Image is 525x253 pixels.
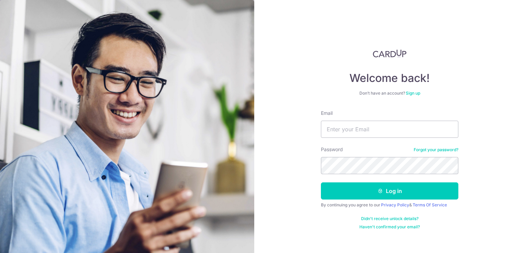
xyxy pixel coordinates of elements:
[321,91,458,96] div: Don’t have an account?
[321,182,458,200] button: Log in
[321,121,458,138] input: Enter your Email
[406,91,420,96] a: Sign up
[381,202,409,207] a: Privacy Policy
[413,202,447,207] a: Terms Of Service
[373,49,406,58] img: CardUp Logo
[321,110,333,117] label: Email
[321,71,458,85] h4: Welcome back!
[414,147,458,153] a: Forgot your password?
[321,202,458,208] div: By continuing you agree to our &
[321,146,343,153] label: Password
[359,224,420,230] a: Haven't confirmed your email?
[361,216,418,221] a: Didn't receive unlock details?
